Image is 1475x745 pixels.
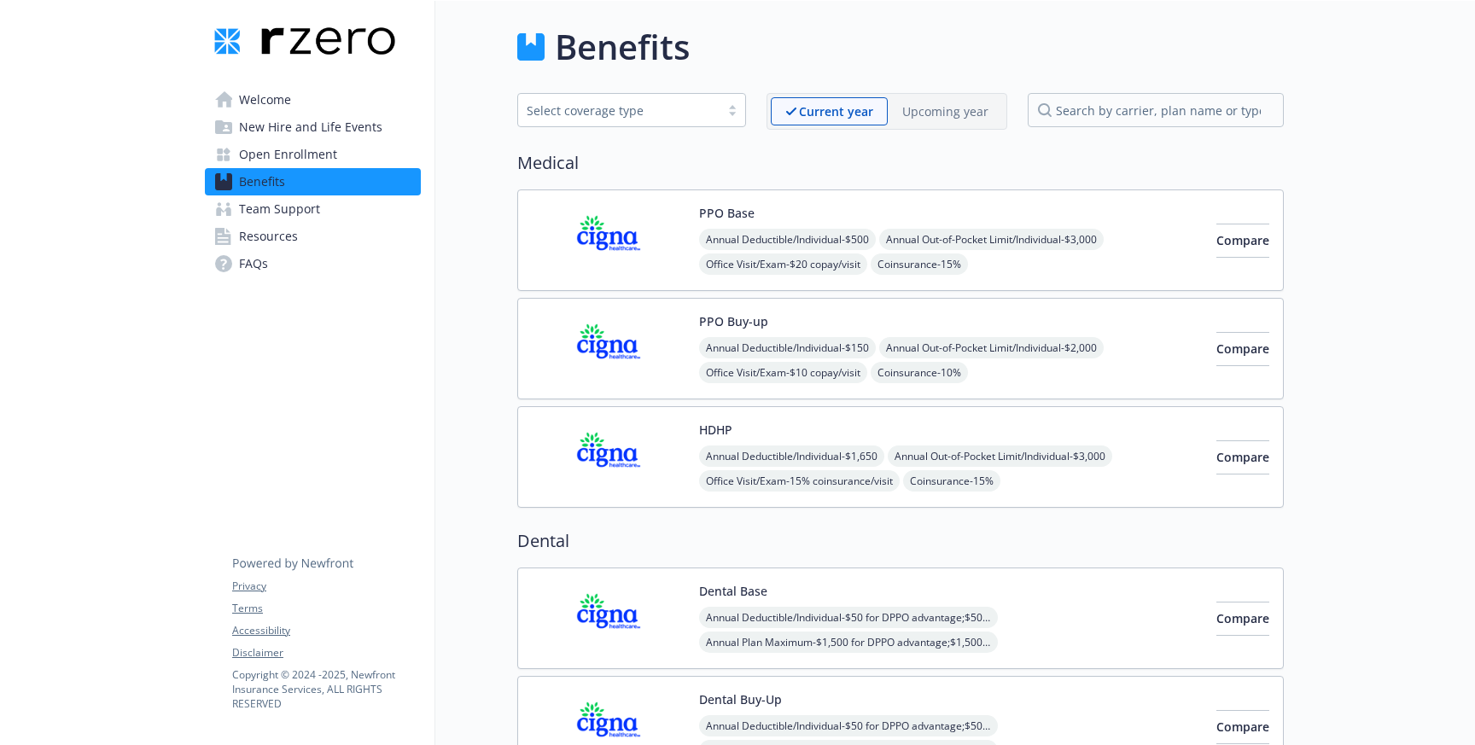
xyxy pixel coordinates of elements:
img: CIGNA carrier logo [532,421,685,493]
span: FAQs [239,250,268,277]
span: Office Visit/Exam - 15% coinsurance/visit [699,470,900,492]
a: Resources [205,223,421,250]
span: Annual Out-of-Pocket Limit/Individual - $3,000 [888,445,1112,467]
a: New Hire and Life Events [205,113,421,141]
span: Compare [1216,610,1269,626]
span: Compare [1216,719,1269,735]
span: Office Visit/Exam - $10 copay/visit [699,362,867,383]
span: Open Enrollment [239,141,337,168]
span: Annual Deductible/Individual - $500 [699,229,876,250]
span: Office Visit/Exam - $20 copay/visit [699,253,867,275]
a: Accessibility [232,623,420,638]
h2: Dental [517,528,1284,554]
span: Annual Plan Maximum - $1,500 for DPPO advantage;$1,500 for Cigna DPPO [699,632,998,653]
button: Compare [1216,440,1269,474]
button: Dental Base [699,582,767,600]
span: Annual Deductible/Individual - $150 [699,337,876,358]
input: search by carrier, plan name or type [1028,93,1284,127]
img: CIGNA carrier logo [532,312,685,385]
span: New Hire and Life Events [239,113,382,141]
span: Compare [1216,449,1269,465]
span: Annual Out-of-Pocket Limit/Individual - $2,000 [879,337,1104,358]
span: Annual Out-of-Pocket Limit/Individual - $3,000 [879,229,1104,250]
button: PPO Buy-up [699,312,768,330]
span: Compare [1216,340,1269,357]
a: Welcome [205,86,421,113]
h2: Medical [517,150,1284,176]
span: Welcome [239,86,291,113]
button: Compare [1216,224,1269,258]
a: Disclaimer [232,645,420,661]
button: Compare [1216,710,1269,744]
span: Annual Deductible/Individual - $50 for DPPO advantage;$50 for Cigna DPPO [699,715,998,736]
span: Coinsurance - 10% [871,362,968,383]
button: PPO Base [699,204,755,222]
span: Coinsurance - 15% [903,470,1000,492]
span: Coinsurance - 15% [871,253,968,275]
a: Team Support [205,195,421,223]
h1: Benefits [555,21,690,73]
a: Open Enrollment [205,141,421,168]
a: Privacy [232,579,420,594]
a: Terms [232,601,420,616]
span: Annual Deductible/Individual - $50 for DPPO advantage;$50 for Cigna DPPO [699,607,998,628]
button: HDHP [699,421,732,439]
img: CIGNA carrier logo [532,582,685,655]
p: Copyright © 2024 - 2025 , Newfront Insurance Services, ALL RIGHTS RESERVED [232,667,420,711]
span: Compare [1216,232,1269,248]
img: CIGNA carrier logo [532,204,685,276]
p: Upcoming year [902,102,988,120]
p: Current year [799,102,873,120]
a: FAQs [205,250,421,277]
span: Annual Deductible/Individual - $1,650 [699,445,884,467]
div: Select coverage type [527,102,711,119]
span: Team Support [239,195,320,223]
button: Compare [1216,332,1269,366]
button: Dental Buy-Up [699,690,782,708]
a: Benefits [205,168,421,195]
span: Resources [239,223,298,250]
span: Benefits [239,168,285,195]
button: Compare [1216,602,1269,636]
